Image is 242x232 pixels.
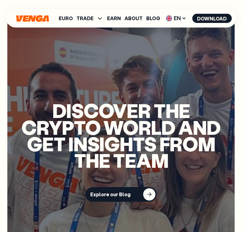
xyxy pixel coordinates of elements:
[85,187,157,202] button: Explore our Blog
[15,15,50,22] svg: Home
[90,191,131,197] div: Explore our Blog
[146,16,160,21] a: Blog
[125,16,143,21] a: About
[20,102,222,169] p: Discover the crypto world and get insights from the team
[59,16,73,21] a: Euro
[76,15,103,22] span: TRADE
[164,13,188,23] span: EN
[107,16,121,21] a: Earn
[76,16,94,21] span: TRADE
[192,14,232,23] button: Download
[166,15,172,21] img: flag-uk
